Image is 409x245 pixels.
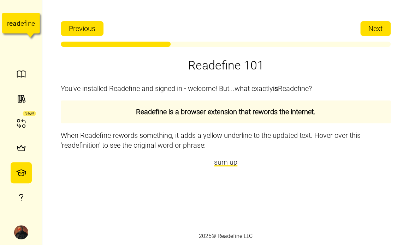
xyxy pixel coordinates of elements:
tspan: d [17,19,20,27]
tspan: i [26,19,28,27]
tspan: e [20,19,24,27]
p: Readefine is a browser extension that rewords the internet. [67,106,385,117]
div: New! [23,111,36,116]
tspan: e [9,19,13,27]
tspan: r [7,19,10,27]
a: readefine [2,6,40,44]
button: Previous [61,21,103,36]
p: You've installed Readefine and signed in - welcome! But...what exactly Readefine? [61,84,391,93]
b: is [273,84,278,93]
button: Next [360,21,391,36]
div: 2025 © Readefine LLC [195,228,256,244]
tspan: f [24,19,26,27]
span: Previous [69,22,95,36]
p: When Readefine rewords something, it adds a yellow underline to the updated text. Hover over this... [61,130,391,150]
tspan: a [13,19,16,27]
h1: Readefine 101 [188,57,264,73]
img: SHEAV [14,225,28,239]
tspan: n [28,19,32,27]
span: Next [368,22,383,36]
tspan: e [31,19,35,27]
span: sum up [214,158,237,166]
